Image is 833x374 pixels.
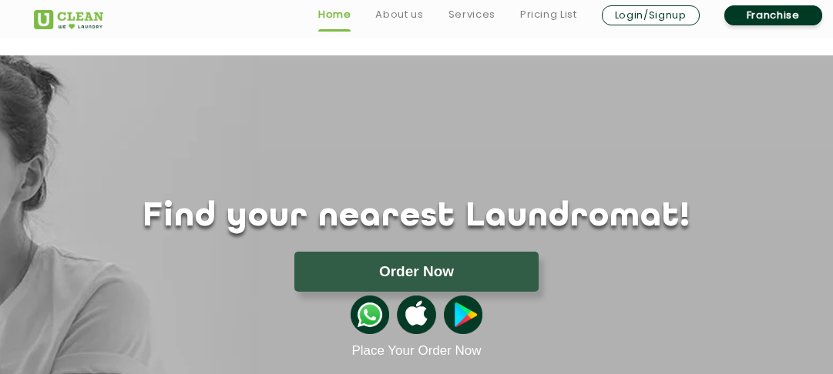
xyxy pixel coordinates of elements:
[34,10,103,29] img: UClean Laundry and Dry Cleaning
[520,5,577,24] a: Pricing List
[602,5,700,25] a: Login/Signup
[397,296,435,334] img: apple-icon.png
[448,5,495,24] a: Services
[444,296,482,334] img: playstoreicon.png
[294,252,538,292] button: Order Now
[318,5,351,24] a: Home
[351,296,389,334] img: whatsappicon.png
[22,198,811,236] h1: Find your nearest Laundromat!
[724,5,822,25] a: Franchise
[375,5,423,24] a: About us
[351,343,481,359] a: Place Your Order Now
